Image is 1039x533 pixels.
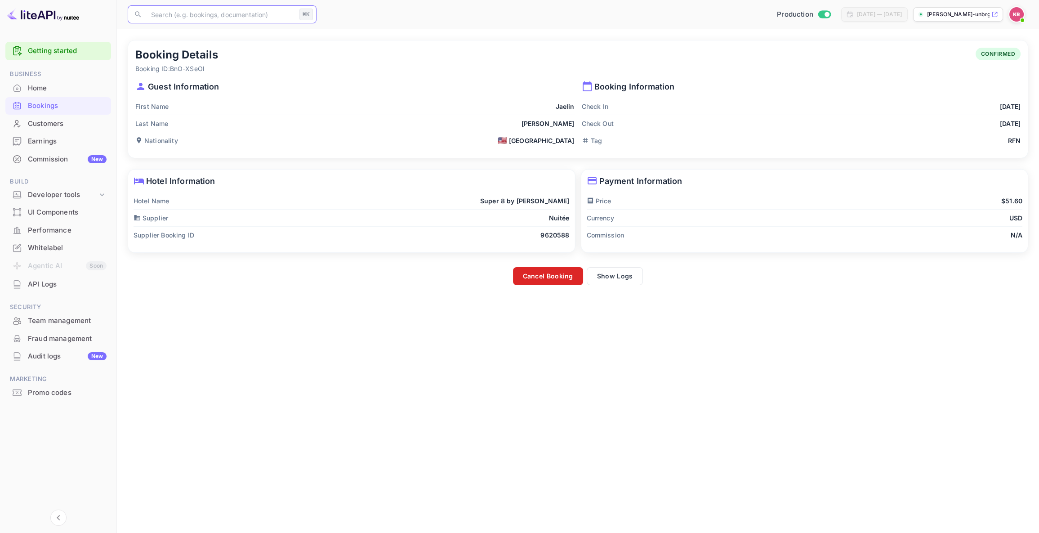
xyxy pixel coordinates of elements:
a: Audit logsNew [5,348,111,364]
div: Fraud management [5,330,111,348]
span: Security [5,302,111,312]
a: Bookings [5,97,111,114]
p: Hotel Information [134,175,570,187]
a: Customers [5,115,111,132]
button: Cancel Booking [513,267,583,285]
div: [GEOGRAPHIC_DATA] [498,136,575,145]
p: [PERSON_NAME]-unbrg.[PERSON_NAME]... [927,10,990,18]
div: Performance [5,222,111,239]
div: Bookings [5,97,111,115]
p: Check In [582,102,608,111]
div: Whitelabel [28,243,107,253]
p: Jaelin [556,102,575,111]
div: Performance [28,225,107,236]
button: Show Logs [587,267,643,285]
p: Price [587,196,611,206]
p: Check Out [582,119,614,128]
p: Nationality [135,136,178,145]
div: Promo codes [5,384,111,402]
div: API Logs [28,279,107,290]
span: Production [777,9,813,20]
div: Customers [28,119,107,129]
div: Developer tools [28,190,98,200]
span: 🇺🇸 [498,137,507,144]
p: [PERSON_NAME] [522,119,575,128]
div: [DATE] — [DATE] [857,10,902,18]
div: Home [28,83,107,94]
div: API Logs [5,276,111,293]
div: Audit logs [28,351,107,362]
p: 9620588 [540,230,569,240]
img: LiteAPI logo [7,7,79,22]
p: Supplier Booking ID [134,230,194,240]
div: UI Components [28,207,107,218]
p: Hotel Name [134,196,169,206]
p: Booking ID: BnO-XSeOl [135,64,218,73]
div: Getting started [5,42,111,60]
div: New [88,155,107,163]
p: RFN [1008,136,1021,145]
a: Team management [5,312,111,329]
div: Developer tools [5,187,111,203]
img: Kobus Roux [1009,7,1024,22]
div: ⌘K [299,9,313,20]
button: Collapse navigation [50,510,67,526]
p: Nuitée [549,213,570,223]
div: Bookings [28,101,107,111]
a: UI Components [5,204,111,220]
p: Guest Information [135,81,575,93]
div: Earnings [5,133,111,150]
a: Promo codes [5,384,111,401]
p: $51.60 [1001,196,1022,206]
p: USD [1009,213,1022,223]
a: Whitelabel [5,239,111,256]
div: Home [5,80,111,97]
div: Audit logsNew [5,348,111,365]
h5: Booking Details [135,48,218,62]
p: [DATE] [1000,102,1021,111]
p: Payment Information [587,175,1023,187]
p: Currency [587,213,614,223]
div: Commission [28,154,107,165]
a: Getting started [28,46,107,56]
span: Build [5,177,111,187]
span: Business [5,69,111,79]
p: First Name [135,102,169,111]
p: Tag [582,136,602,145]
p: Commission [587,230,624,240]
div: UI Components [5,204,111,221]
div: Earnings [28,136,107,147]
div: Switch to Sandbox mode [773,9,834,20]
a: Performance [5,222,111,238]
p: Booking Information [582,81,1021,93]
a: Fraud management [5,330,111,347]
p: Supplier [134,213,168,223]
p: N/A [1011,230,1022,240]
div: Fraud management [28,334,107,344]
a: CommissionNew [5,151,111,167]
input: Search (e.g. bookings, documentation) [146,5,296,23]
p: [DATE] [1000,119,1021,128]
div: Team management [5,312,111,330]
a: Earnings [5,133,111,149]
a: Home [5,80,111,96]
div: Team management [28,316,107,326]
p: Last Name [135,119,168,128]
div: Whitelabel [5,239,111,257]
span: CONFIRMED [976,50,1021,58]
div: CommissionNew [5,151,111,168]
p: Super 8 by [PERSON_NAME] [480,196,570,206]
div: Promo codes [28,388,107,398]
div: Customers [5,115,111,133]
a: API Logs [5,276,111,292]
div: New [88,352,107,360]
span: Marketing [5,374,111,384]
